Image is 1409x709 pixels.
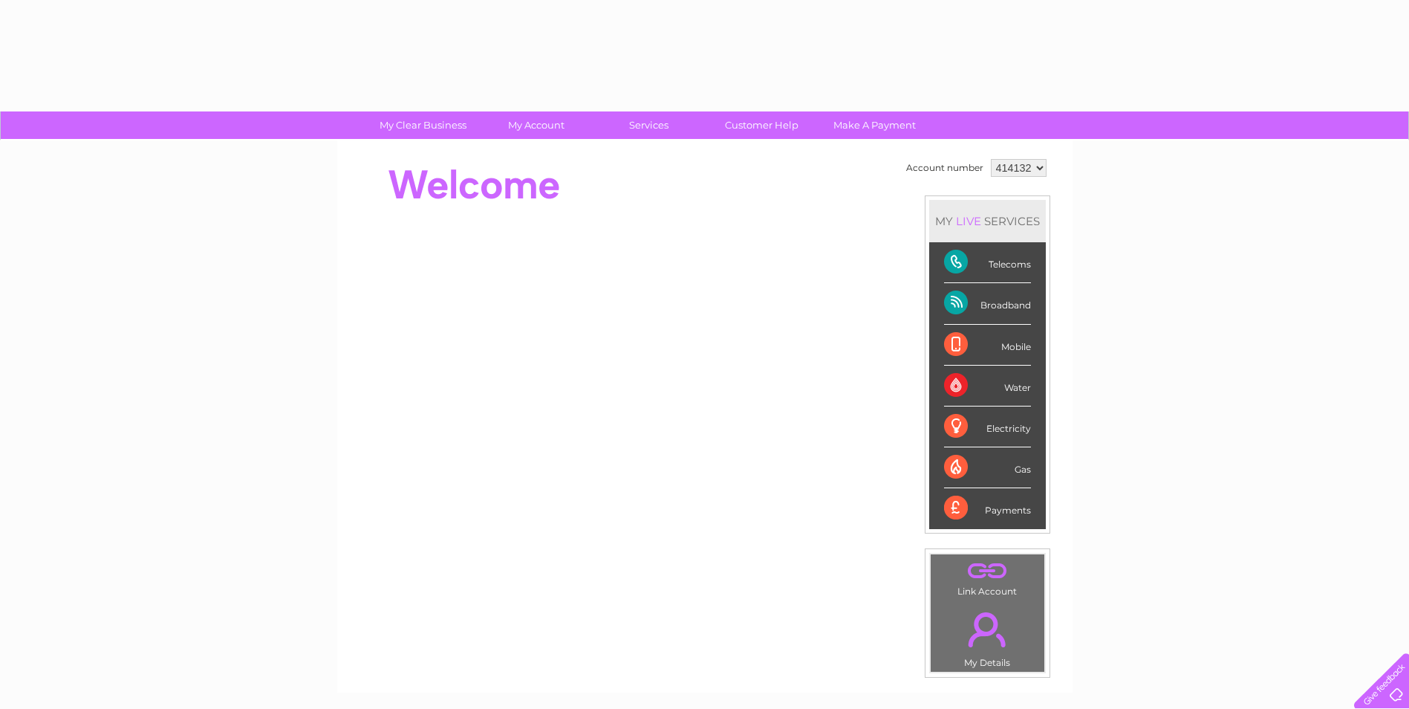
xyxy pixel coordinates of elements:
td: Link Account [930,554,1045,600]
div: Gas [944,447,1031,488]
div: Water [944,366,1031,407]
td: Account number [902,155,987,181]
div: LIVE [953,214,984,228]
a: My Clear Business [362,111,484,139]
div: MY SERVICES [929,200,1046,242]
div: Broadband [944,283,1031,324]
a: . [934,558,1041,584]
div: Mobile [944,325,1031,366]
a: My Account [475,111,597,139]
a: . [934,603,1041,655]
div: Telecoms [944,242,1031,283]
td: My Details [930,600,1045,673]
a: Make A Payment [813,111,936,139]
div: Electricity [944,407,1031,447]
a: Customer Help [700,111,823,139]
a: Services [588,111,710,139]
div: Payments [944,488,1031,528]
